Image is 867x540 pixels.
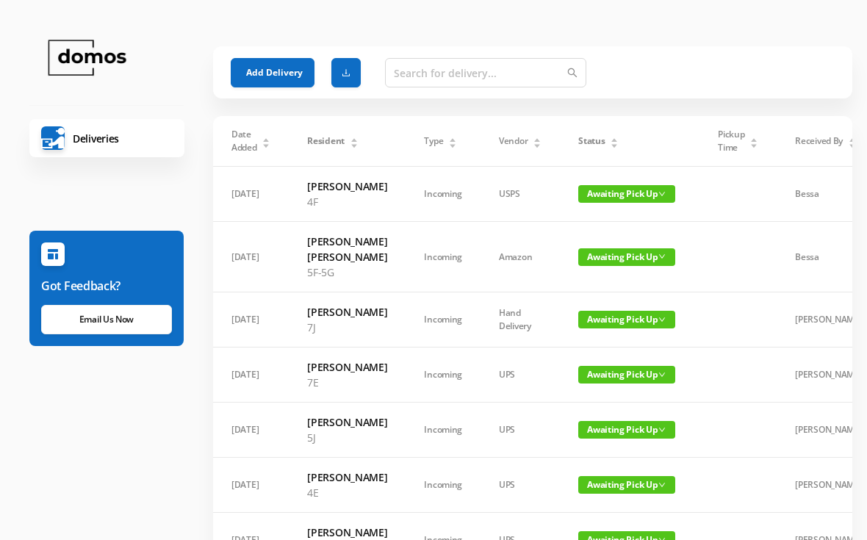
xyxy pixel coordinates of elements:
td: Amazon [481,222,560,292]
p: 7J [307,320,387,335]
span: Awaiting Pick Up [578,421,675,439]
td: [DATE] [213,403,289,458]
h6: [PERSON_NAME] [307,414,387,430]
i: icon: caret-up [262,136,270,140]
i: icon: caret-down [611,142,619,146]
button: icon: download [331,58,361,87]
td: [DATE] [213,348,289,403]
i: icon: down [658,253,666,260]
div: Sort [350,136,359,145]
span: Vendor [499,134,528,148]
p: 5F-5G [307,264,387,280]
i: icon: search [567,68,578,78]
a: Deliveries [29,119,184,157]
i: icon: caret-up [449,136,457,140]
span: Awaiting Pick Up [578,185,675,203]
h6: [PERSON_NAME] [307,359,387,375]
p: 4E [307,485,387,500]
i: icon: down [658,190,666,198]
td: Incoming [406,458,481,513]
span: Awaiting Pick Up [578,248,675,266]
i: icon: caret-down [848,142,856,146]
td: UPS [481,403,560,458]
td: UPS [481,458,560,513]
span: Awaiting Pick Up [578,366,675,384]
h6: [PERSON_NAME] [307,304,387,320]
i: icon: caret-up [611,136,619,140]
i: icon: caret-down [262,142,270,146]
td: [DATE] [213,222,289,292]
div: Sort [262,136,270,145]
i: icon: down [658,426,666,433]
td: USPS [481,167,560,222]
div: Sort [533,136,542,145]
input: Search for delivery... [385,58,586,87]
i: icon: caret-up [350,136,358,140]
td: [DATE] [213,458,289,513]
div: Sort [848,136,857,145]
i: icon: caret-down [350,142,358,146]
div: Sort [749,136,758,145]
td: UPS [481,348,560,403]
div: Sort [610,136,619,145]
p: 4F [307,194,387,209]
i: icon: caret-down [533,142,542,146]
td: Incoming [406,292,481,348]
button: Add Delivery [231,58,314,87]
i: icon: down [658,316,666,323]
td: Incoming [406,403,481,458]
i: icon: caret-down [449,142,457,146]
span: Received By [795,134,843,148]
td: [DATE] [213,167,289,222]
i: icon: caret-down [750,142,758,146]
td: Incoming [406,348,481,403]
h6: [PERSON_NAME] [307,525,387,540]
td: [DATE] [213,292,289,348]
div: Sort [448,136,457,145]
span: Date Added [231,128,257,154]
span: Type [424,134,443,148]
i: icon: down [658,371,666,378]
td: Incoming [406,222,481,292]
h6: [PERSON_NAME] [307,469,387,485]
p: 5J [307,430,387,445]
span: Resident [307,134,345,148]
span: Pickup Time [718,128,744,154]
i: icon: caret-up [533,136,542,140]
a: Email Us Now [41,305,172,334]
span: Status [578,134,605,148]
h6: [PERSON_NAME] [307,179,387,194]
span: Awaiting Pick Up [578,311,675,328]
i: icon: caret-up [750,136,758,140]
span: Awaiting Pick Up [578,476,675,494]
h6: [PERSON_NAME] [PERSON_NAME] [307,234,387,264]
i: icon: caret-up [848,136,856,140]
td: Hand Delivery [481,292,560,348]
h6: Got Feedback? [41,277,172,295]
i: icon: down [658,481,666,489]
p: 7E [307,375,387,390]
td: Incoming [406,167,481,222]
